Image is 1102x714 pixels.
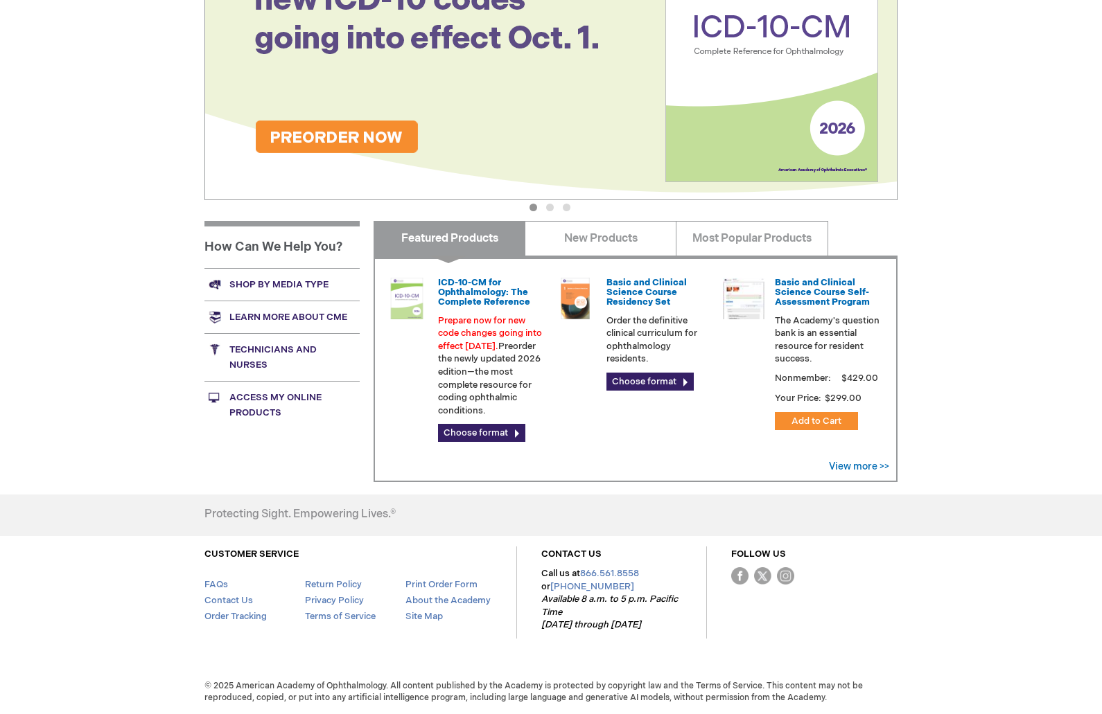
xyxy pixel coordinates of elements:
[438,315,542,352] font: Prepare now for new code changes going into effect [DATE].
[204,221,360,268] h1: How Can We Help You?
[386,278,428,319] img: 0120008u_42.png
[823,393,864,404] span: $299.00
[305,579,362,590] a: Return Policy
[204,579,228,590] a: FAQs
[775,412,858,430] button: Add to Cart
[829,461,889,472] a: View more >>
[204,268,360,301] a: Shop by media type
[194,680,908,704] span: © 2025 American Academy of Ophthalmology. All content published by the Academy is protected by co...
[405,611,443,622] a: Site Map
[563,204,570,211] button: 3 of 3
[541,548,602,560] a: CONTACT US
[305,611,376,622] a: Terms of Service
[374,221,525,256] a: Featured Products
[525,221,676,256] a: New Products
[775,370,831,387] strong: Nonmember:
[791,416,841,427] span: Add to Cart
[775,314,880,366] p: The Academy's question bank is an essential resource for resident success.
[606,373,694,391] a: Choose format
[777,567,794,584] img: instagram
[676,221,828,256] a: Most Popular Products
[204,548,299,560] a: CUSTOMER SERVICE
[606,277,687,308] a: Basic and Clinical Science Course Residency Set
[305,595,364,606] a: Privacy Policy
[204,301,360,333] a: Learn more about CME
[204,508,396,521] h4: Protecting Sight. Empowering Lives.®
[775,277,870,308] a: Basic and Clinical Science Course Self-Assessment Program
[204,381,360,429] a: Access My Online Products
[405,595,491,606] a: About the Academy
[204,611,267,622] a: Order Tracking
[438,424,525,442] a: Choose format
[541,567,682,632] p: Call us at or
[405,579,478,590] a: Print Order Form
[731,548,786,560] a: FOLLOW US
[438,314,543,418] p: Preorder the newly updated 2026 edition—the most complete resource for coding ophthalmic conditions.
[606,314,712,366] p: Order the definitive clinical curriculum for ophthalmology residents.
[839,373,880,384] span: $429.00
[554,278,596,319] img: 02850963u_47.png
[580,568,639,579] a: 866.561.8558
[541,593,678,630] em: Available 8 a.m. to 5 p.m. Pacific Time [DATE] through [DATE]
[723,278,764,319] img: bcscself_20.jpg
[438,277,530,308] a: ICD-10-CM for Ophthalmology: The Complete Reference
[775,393,821,404] strong: Your Price:
[550,581,634,592] a: [PHONE_NUMBER]
[204,333,360,381] a: Technicians and nurses
[530,204,537,211] button: 1 of 3
[204,595,253,606] a: Contact Us
[546,204,554,211] button: 2 of 3
[731,567,749,584] img: Facebook
[754,567,771,584] img: Twitter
